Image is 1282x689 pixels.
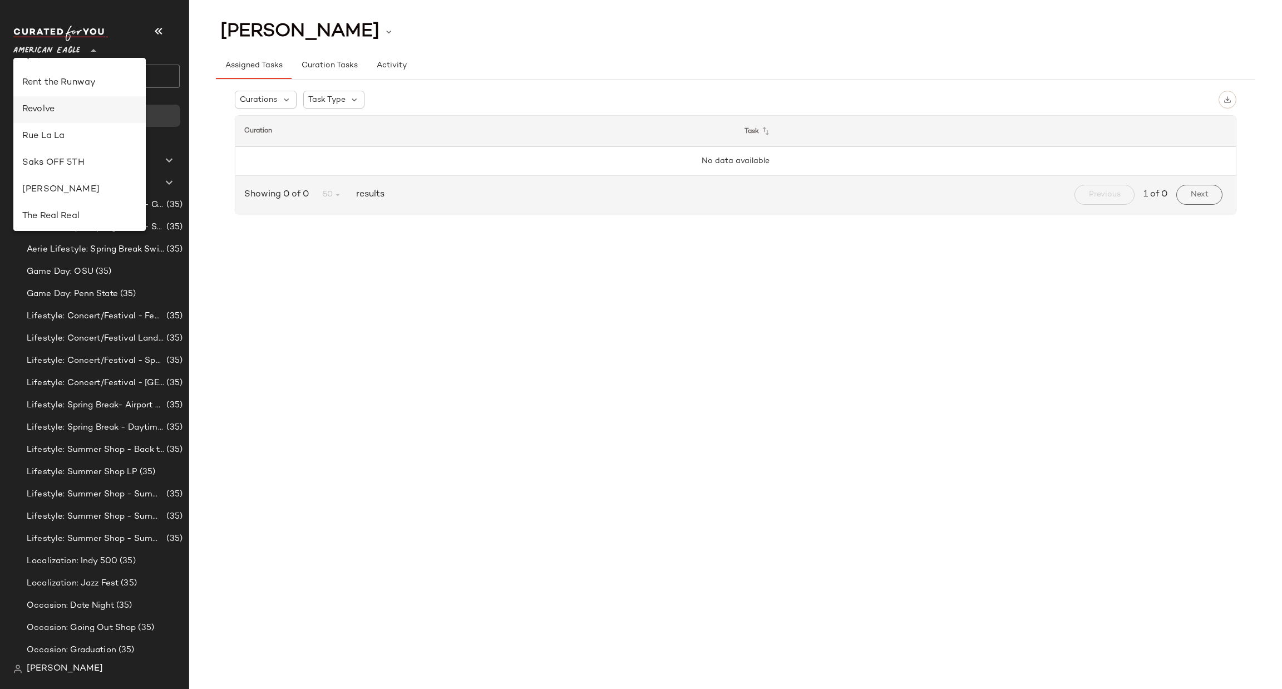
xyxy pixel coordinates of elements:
[376,61,407,70] span: Activity
[137,466,156,479] span: (35)
[119,577,137,590] span: (35)
[13,665,22,673] img: svg%3e
[116,644,135,657] span: (35)
[27,488,164,501] span: Lifestyle: Summer Shop - Summer Abroad
[27,332,164,345] span: Lifestyle: Concert/Festival Landing Page
[164,355,183,367] span: (35)
[736,116,1236,147] th: Task
[22,183,137,196] div: [PERSON_NAME]
[164,444,183,456] span: (35)
[164,243,183,256] span: (35)
[352,188,384,201] span: results
[308,94,346,106] span: Task Type
[164,533,183,545] span: (35)
[27,399,164,412] span: Lifestyle: Spring Break- Airport Style
[244,188,313,201] span: Showing 0 of 0
[13,38,80,58] span: American Eagle
[114,599,132,612] span: (35)
[164,199,183,211] span: (35)
[136,622,154,634] span: (35)
[27,355,164,367] span: Lifestyle: Concert/Festival - Sporty
[164,510,183,523] span: (35)
[22,103,137,116] div: Revolve
[235,116,736,147] th: Curation
[13,58,146,231] div: undefined-list
[164,488,183,501] span: (35)
[27,662,103,676] span: [PERSON_NAME]
[27,421,164,434] span: Lifestyle: Spring Break - Daytime Casual
[22,156,137,170] div: Saks OFF 5TH
[27,510,164,523] span: Lifestyle: Summer Shop - Summer Internship
[27,533,164,545] span: Lifestyle: Summer Shop - Summer Study Sessions
[118,288,136,301] span: (35)
[164,310,183,323] span: (35)
[27,288,118,301] span: Game Day: Penn State
[164,421,183,434] span: (35)
[27,644,116,657] span: Occasion: Graduation
[27,444,164,456] span: Lifestyle: Summer Shop - Back to School Essentials
[240,94,277,106] span: Curations
[27,243,164,256] span: Aerie Lifestyle: Spring Break Swimsuits Landing Page
[22,76,137,90] div: Rent the Runway
[117,555,136,568] span: (35)
[27,622,136,634] span: Occasion: Going Out Shop
[235,147,1236,176] td: No data available
[164,399,183,412] span: (35)
[27,377,164,390] span: Lifestyle: Concert/Festival - [GEOGRAPHIC_DATA]
[22,210,137,223] div: The Real Real
[164,332,183,345] span: (35)
[164,377,183,390] span: (35)
[27,577,119,590] span: Localization: Jazz Fest
[93,265,112,278] span: (35)
[27,466,137,479] span: Lifestyle: Summer Shop LP
[1176,185,1222,205] button: Next
[27,265,93,278] span: Game Day: OSU
[300,61,357,70] span: Curation Tasks
[13,26,108,41] img: cfy_white_logo.C9jOOHJF.svg
[27,555,117,568] span: Localization: Indy 500
[27,599,114,612] span: Occasion: Date Night
[164,221,183,234] span: (35)
[27,310,164,323] span: Lifestyle: Concert/Festival - Femme
[1190,190,1209,199] span: Next
[1143,188,1167,201] span: 1 of 0
[1224,96,1231,104] img: svg%3e
[225,61,283,70] span: Assigned Tasks
[22,130,137,143] div: Rue La La
[220,21,379,42] span: [PERSON_NAME]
